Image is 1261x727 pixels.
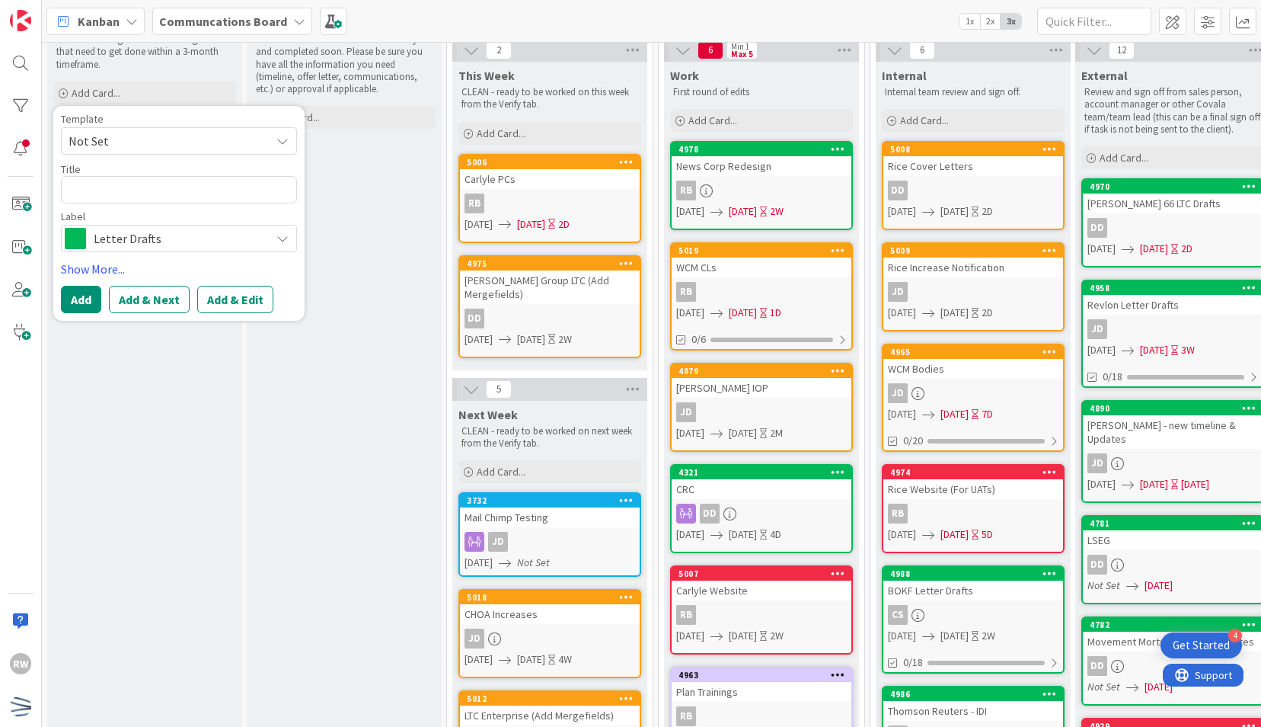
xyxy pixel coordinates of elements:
div: 5007Carlyle Website [672,567,851,600]
div: 2W [770,203,784,219]
div: 5006 [460,155,640,169]
span: 5 [486,380,512,399]
span: 2 [486,41,512,59]
p: CLEAN - ready to be worked on this week from the Verify tab. [461,86,638,111]
span: 0/6 [691,331,706,347]
div: 3W [1181,342,1195,358]
div: 4963 [678,670,851,681]
p: DIRTY - Backlog of tasks and assignments that need to get done within a 3-month timeframe. [56,34,233,71]
div: CS [888,605,908,625]
span: [DATE] [940,628,969,644]
div: 7D [982,406,993,422]
div: RB [672,282,851,302]
span: 2x [980,14,1001,29]
div: 4975[PERSON_NAME] Group LTC (Add Mergefields) [460,257,640,304]
div: 4879 [672,364,851,378]
span: Work [670,68,699,83]
span: 3x [1001,14,1021,29]
span: [DATE] [517,216,545,232]
div: RB [672,181,851,200]
div: 5007 [678,568,851,579]
span: Label [61,211,85,222]
div: CS [883,605,1063,625]
div: CHOA Increases [460,604,640,624]
div: 5019 [678,245,851,256]
span: [DATE] [729,203,757,219]
div: 4978 [678,144,851,155]
div: 4965 [890,347,1063,357]
div: Open Get Started checklist, remaining modules: 4 [1160,633,1242,658]
span: 0/18 [903,655,923,671]
div: 4986Thomson Reuters - IDI [883,687,1063,721]
a: 4988BOKF Letter DraftsCS[DATE][DATE]2W0/18 [882,565,1065,674]
div: RB [888,504,908,524]
span: [DATE] [464,652,493,668]
div: 2D [982,203,993,219]
div: 4D [770,527,781,543]
img: avatar [10,696,31,717]
div: Min 1 [731,43,749,50]
div: 2D [1181,241,1192,257]
span: 6 [698,41,723,59]
div: 5009 [890,245,1063,256]
div: 5008Rice Cover Letters [883,143,1063,176]
a: 4965WCM BodiesJD[DATE][DATE]7D0/20 [882,344,1065,452]
span: Next Week [458,407,518,422]
p: CLEAN - ready to be worked on next week from the Verify tab. [461,425,638,450]
span: 12 [1109,41,1135,59]
a: 4321CRCDD[DATE][DATE]4D [670,464,853,553]
span: [DATE] [940,527,969,543]
button: Add & Next [109,286,190,313]
div: RB [883,504,1063,524]
span: [DATE] [464,216,493,232]
div: JD [888,383,908,403]
a: 5009Rice Increase NotificationJD[DATE][DATE]2D [882,242,1065,331]
div: 4975 [460,257,640,271]
span: [DATE] [729,425,757,441]
div: 5012 [460,692,640,706]
span: [DATE] [940,203,969,219]
span: Kanban [78,12,120,30]
div: 5009 [883,244,1063,258]
div: 4974 [883,466,1063,479]
a: 4975[PERSON_NAME] Group LTC (Add Mergefields)DD[DATE][DATE]2W [458,255,641,358]
div: 3732 [467,495,640,506]
p: Internal team review and sign off. [885,86,1061,98]
span: [DATE] [940,305,969,321]
div: 4879[PERSON_NAME] IOP [672,364,851,398]
div: 5012LTC Enterprise (Add Mergefields) [460,692,640,725]
div: 2W [770,628,784,644]
div: 4978 [672,143,851,156]
a: 5018CHOA IncreasesJD[DATE][DATE]4W [458,589,641,678]
div: 5006Carlyle PCs [460,155,640,189]
a: 4879[PERSON_NAME] IOPJD[DATE][DATE]2M [670,363,853,452]
div: JD [460,532,640,552]
div: 4 [1228,629,1242,642]
span: [DATE] [888,203,916,219]
div: Carlyle Website [672,581,851,600]
div: RB [464,194,484,213]
div: RB [672,605,851,625]
div: [DATE] [1181,476,1209,492]
span: [DATE] [888,527,916,543]
div: LTC Enterprise (Add Mergefields) [460,706,640,725]
div: 5008 [890,144,1063,155]
p: Review and sign off from sales person, account manager or other Covala team/team lead (this can b... [1084,86,1261,136]
span: Letter Drafts [94,228,263,249]
span: [DATE] [464,331,493,347]
div: 2D [982,305,993,321]
span: [DATE] [729,305,757,321]
span: Add Card... [477,465,525,479]
p: CLEANING - Tasks that need to be analyzed and completed soon. Please be sure you have all the inf... [256,34,433,95]
a: 5007Carlyle WebsiteRB[DATE][DATE]2W [670,565,853,655]
span: Add Card... [900,114,949,127]
div: Mail Chimp Testing [460,508,640,527]
span: [DATE] [464,555,493,571]
div: Thomson Reuters - IDI [883,701,1063,721]
a: 4978News Corp RedesignRB[DATE][DATE]2W [670,141,853,230]
span: [DATE] [1140,241,1168,257]
div: DD [700,504,720,524]
div: JD [883,383,1063,403]
a: Show More... [61,260,297,278]
div: 5019 [672,244,851,258]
